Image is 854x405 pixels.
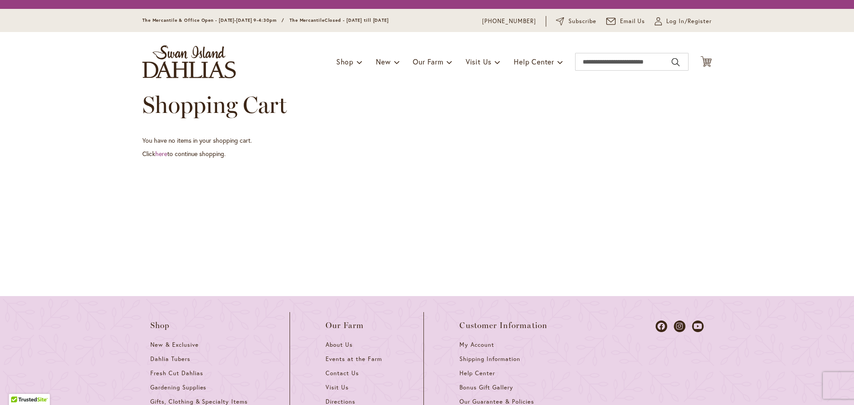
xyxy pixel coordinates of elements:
[150,341,199,349] span: New & Exclusive
[459,384,513,391] span: Bonus Gift Gallery
[459,355,520,363] span: Shipping Information
[692,321,704,332] a: Dahlias on Youtube
[155,149,167,158] a: here
[336,57,354,66] span: Shop
[142,45,236,78] a: store logo
[142,149,712,158] p: Click to continue shopping.
[326,355,382,363] span: Events at the Farm
[326,384,349,391] span: Visit Us
[655,17,712,26] a: Log In/Register
[666,17,712,26] span: Log In/Register
[568,17,596,26] span: Subscribe
[620,17,645,26] span: Email Us
[606,17,645,26] a: Email Us
[556,17,596,26] a: Subscribe
[656,321,667,332] a: Dahlias on Facebook
[459,341,494,349] span: My Account
[514,57,554,66] span: Help Center
[413,57,443,66] span: Our Farm
[459,369,495,377] span: Help Center
[325,17,389,23] span: Closed - [DATE] till [DATE]
[142,91,287,119] span: Shopping Cart
[482,17,536,26] a: [PHONE_NUMBER]
[459,321,548,330] span: Customer Information
[466,57,491,66] span: Visit Us
[326,341,353,349] span: About Us
[150,355,190,363] span: Dahlia Tubers
[7,373,32,398] iframe: Launch Accessibility Center
[674,321,685,332] a: Dahlias on Instagram
[376,57,391,66] span: New
[150,321,170,330] span: Shop
[150,369,203,377] span: Fresh Cut Dahlias
[150,384,206,391] span: Gardening Supplies
[326,321,364,330] span: Our Farm
[142,136,712,145] p: You have no items in your shopping cart.
[326,369,359,377] span: Contact Us
[142,17,325,23] span: The Mercantile & Office Open - [DATE]-[DATE] 9-4:30pm / The Mercantile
